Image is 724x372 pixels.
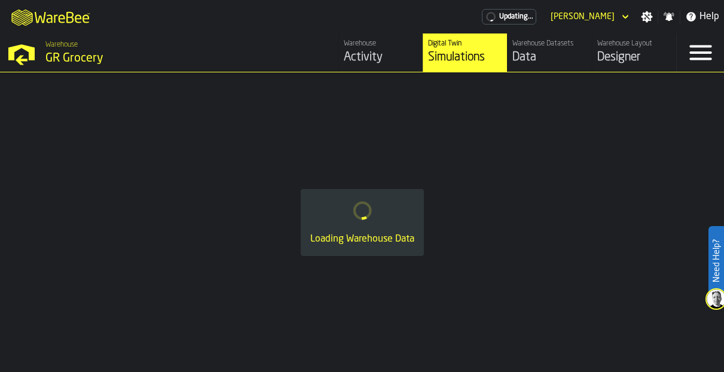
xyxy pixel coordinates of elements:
div: Designer [597,49,671,66]
label: Need Help? [710,227,723,294]
div: DropdownMenuValue-Sandhya Gopakumar [546,10,631,24]
span: Warehouse [45,41,78,49]
div: Warehouse Layout [597,39,671,48]
div: Activity [344,49,418,66]
label: button-toggle-Menu [677,33,724,72]
div: DropdownMenuValue-Sandhya Gopakumar [551,12,615,22]
div: Data [512,49,586,66]
span: Updating... [499,13,533,21]
div: Digital Twin [428,39,502,48]
a: link-to-/wh/i/e451d98b-95f6-4604-91ff-c80219f9c36d/designer [592,33,676,72]
div: Menu Subscription [482,9,536,25]
a: link-to-/wh/i/e451d98b-95f6-4604-91ff-c80219f9c36d/simulations [423,33,507,72]
div: GR Grocery [45,50,261,67]
a: link-to-/wh/i/e451d98b-95f6-4604-91ff-c80219f9c36d/feed/ [338,33,423,72]
label: button-toggle-Settings [636,11,658,23]
label: button-toggle-Notifications [658,11,680,23]
div: Loading Warehouse Data [310,232,414,246]
div: Simulations [428,49,502,66]
div: Warehouse Datasets [512,39,586,48]
div: Warehouse [344,39,418,48]
span: Help [699,10,719,24]
a: link-to-/wh/i/e451d98b-95f6-4604-91ff-c80219f9c36d/data [507,33,591,72]
label: button-toggle-Help [680,10,724,24]
a: link-to-/wh/i/e451d98b-95f6-4604-91ff-c80219f9c36d/pricing/ [482,9,536,25]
